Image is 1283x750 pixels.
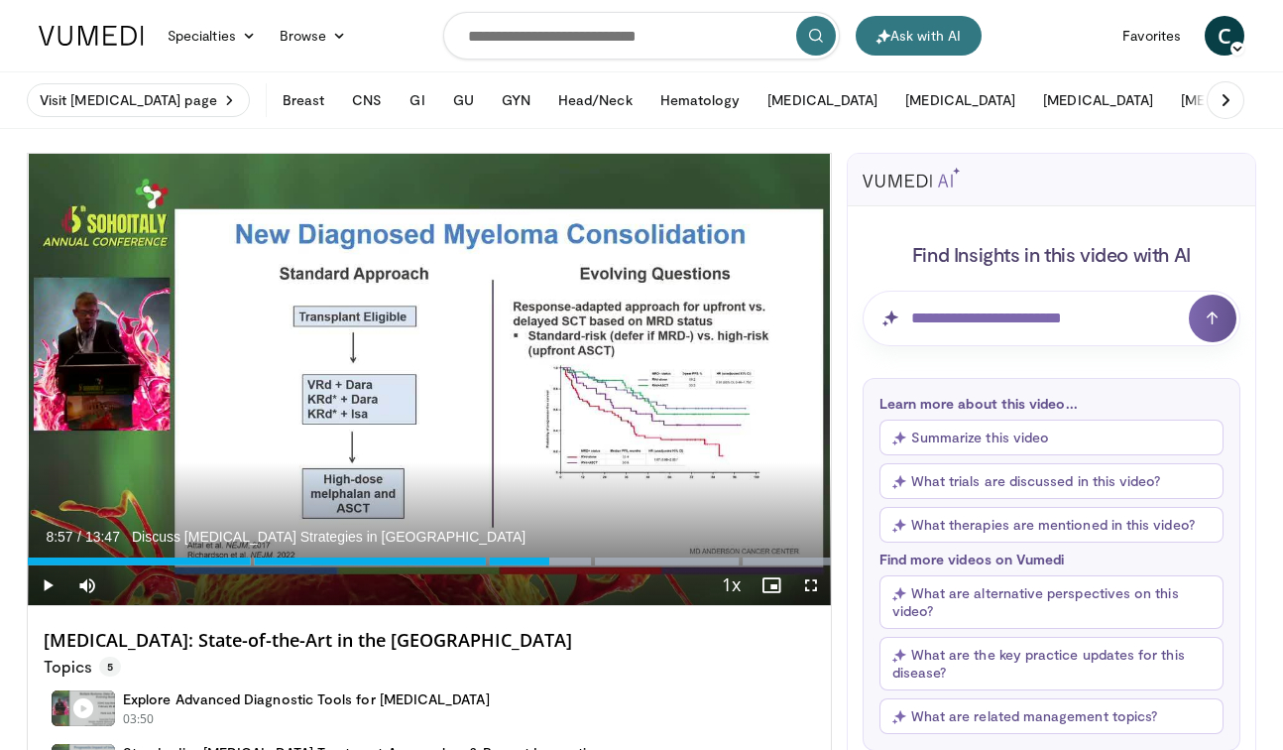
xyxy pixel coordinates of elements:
[648,80,753,120] button: Hematology
[490,80,542,120] button: GYN
[893,80,1027,120] button: [MEDICAL_DATA]
[856,16,982,56] button: Ask with AI
[271,80,336,120] button: Breast
[44,657,121,677] p: Topics
[791,565,831,605] button: Fullscreen
[28,558,831,565] div: Progress Bar
[27,83,250,117] a: Visit [MEDICAL_DATA] page
[879,463,1224,499] button: What trials are discussed in this video?
[28,154,831,606] video-js: Video Player
[77,529,81,545] span: /
[756,80,889,120] button: [MEDICAL_DATA]
[879,551,1224,567] p: Find more videos on Vumedi
[752,565,791,605] button: Enable picture-in-picture mode
[44,630,815,652] h4: [MEDICAL_DATA]: State-of-the-Art in the [GEOGRAPHIC_DATA]
[28,565,67,605] button: Play
[879,420,1224,455] button: Summarize this video
[123,690,490,708] h4: Explore Advanced Diagnostic Tools for [MEDICAL_DATA]
[879,395,1224,412] p: Learn more about this video...
[863,241,1240,267] h4: Find Insights in this video with AI
[398,80,436,120] button: GI
[712,565,752,605] button: Playback Rate
[879,637,1224,690] button: What are the key practice updates for this disease?
[879,507,1224,543] button: What therapies are mentioned in this video?
[863,291,1240,346] input: Question for AI
[46,529,72,545] span: 8:57
[1031,80,1165,120] button: [MEDICAL_DATA]
[546,80,644,120] button: Head/Neck
[1110,16,1193,56] a: Favorites
[443,12,840,60] input: Search topics, interventions
[67,565,107,605] button: Mute
[1205,16,1244,56] a: C
[879,575,1224,629] button: What are alternative perspectives on this video?
[879,698,1224,734] button: What are related management topics?
[156,16,268,56] a: Specialties
[39,26,144,46] img: VuMedi Logo
[85,529,120,545] span: 13:47
[123,710,155,728] p: 03:50
[441,80,486,120] button: GU
[268,16,359,56] a: Browse
[863,168,960,187] img: vumedi-ai-logo.svg
[132,528,525,546] span: Discuss [MEDICAL_DATA] Strategies in [GEOGRAPHIC_DATA]
[340,80,394,120] button: CNS
[99,657,121,677] span: 5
